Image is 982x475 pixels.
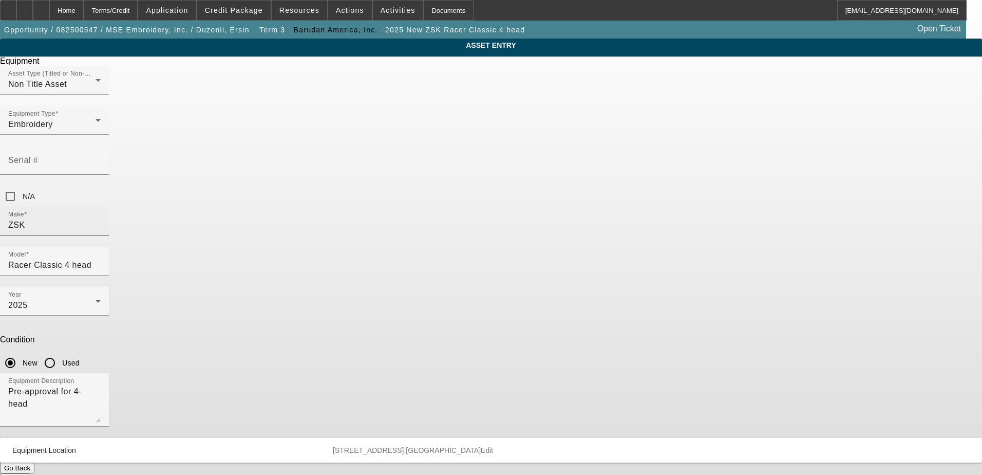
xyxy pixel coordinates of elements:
[291,21,381,39] button: Barudan America, Inc.
[385,26,525,34] span: 2025 New ZSK Racer Classic 4 head
[294,26,378,34] span: Barudan America, Inc.
[8,211,24,218] mat-label: Make
[60,358,80,368] label: Used
[256,21,289,39] button: Term 3
[333,446,481,454] span: [STREET_ADDRESS]:[GEOGRAPHIC_DATA]
[8,291,22,298] mat-label: Year
[205,6,263,14] span: Credit Package
[383,21,527,39] button: 2025 New ZSK Racer Classic 4 head
[913,20,965,38] a: Open Ticket
[481,446,493,454] span: Edit
[138,1,196,20] button: Application
[381,6,416,14] span: Activities
[146,6,188,14] span: Application
[8,378,74,385] mat-label: Equipment Description
[8,41,974,49] span: ASSET ENTRY
[8,111,55,117] mat-label: Equipment Type
[279,6,319,14] span: Resources
[8,120,53,129] span: Embroidery
[197,1,271,20] button: Credit Package
[4,26,250,34] span: Opportunity / 082500547 / MSE Embroidery, Inc. / Duzenli, Ersin
[8,80,67,88] span: Non Title Asset
[12,446,76,454] span: Equipment Location
[21,358,37,368] label: New
[328,1,372,20] button: Actions
[941,6,972,12] span: Delete asset
[259,26,285,34] span: Term 3
[21,191,35,202] label: N/A
[8,251,26,258] mat-label: Model
[373,1,423,20] button: Activities
[8,301,28,309] span: 2025
[8,156,38,165] mat-label: Serial #
[272,1,327,20] button: Resources
[336,6,364,14] span: Actions
[8,70,103,77] mat-label: Asset Type (Titled or Non-Titled)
